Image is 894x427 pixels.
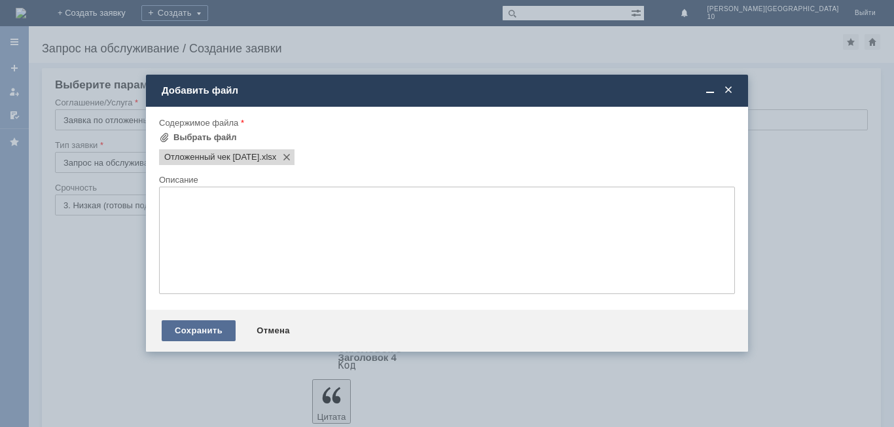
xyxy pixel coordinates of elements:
div: Описание [159,176,732,184]
span: Свернуть (Ctrl + M) [704,84,717,96]
div: Добавить файл [162,84,735,96]
span: Отложенный чек 08.09.2025 г.xlsx [259,152,276,162]
span: Закрыть [722,84,735,96]
div: Выбрать файл [173,132,237,143]
span: Отложенный чек 08.09.2025 г.xlsx [164,152,259,162]
div: Содержимое файла [159,119,732,127]
div: просьба удалить [5,5,191,16]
